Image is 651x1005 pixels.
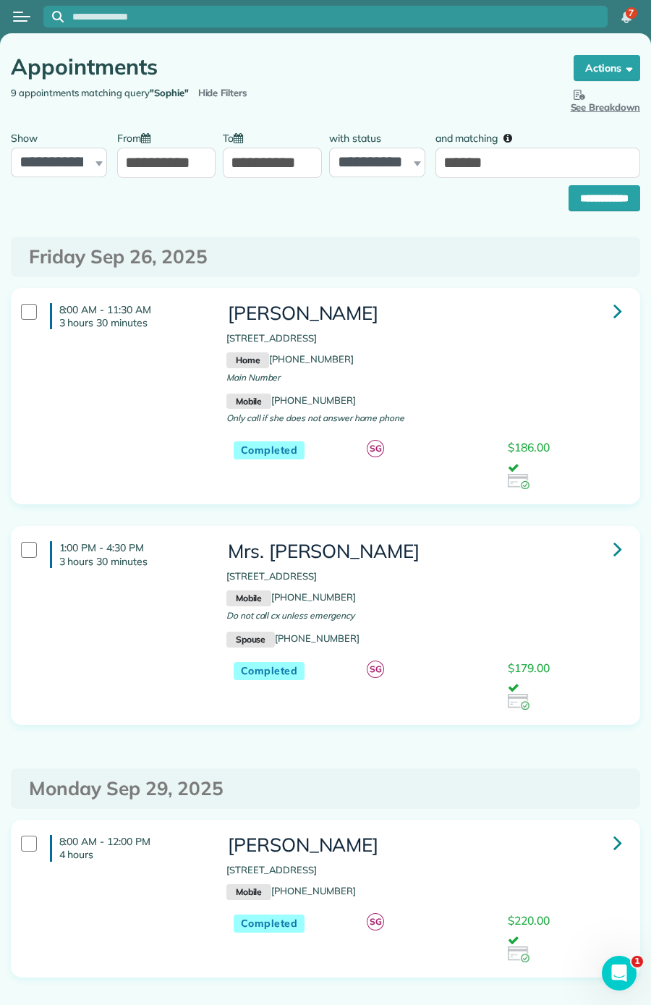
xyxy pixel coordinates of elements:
[59,848,216,861] p: 4 hours
[367,440,384,457] span: SG
[52,11,64,22] svg: Focus search
[59,316,216,329] p: 3 hours 30 minutes
[226,632,359,644] a: Spouse[PHONE_NUMBER]
[50,835,216,861] h4: 8:00 AM - 12:00 PM
[43,11,64,22] button: Focus search
[29,779,622,800] h3: Monday Sep 29, 2025
[198,86,248,101] span: Hide Filters
[226,352,269,368] small: Home
[226,541,627,562] h3: Mrs. [PERSON_NAME]
[50,303,216,329] h4: 8:00 AM - 11:30 AM
[631,956,643,967] span: 1
[226,331,627,346] p: [STREET_ADDRESS]
[508,694,529,710] img: icon_credit_card_success-27c2c4fc500a7f1a58a13ef14842cb958d03041fefb464fd2e53c949a5770e83.png
[367,913,384,930] span: SG
[117,124,158,150] label: From
[226,884,271,900] small: Mobile
[226,885,356,896] a: Mobile[PHONE_NUMBER]
[150,87,189,98] strong: "Sophie"
[226,610,354,621] span: Do not call cx unless emergency
[234,662,305,680] span: Completed
[226,394,356,406] a: Mobile[PHONE_NUMBER]
[226,591,356,603] a: Mobile[PHONE_NUMBER]
[226,372,281,383] span: Main Number
[234,441,305,459] span: Completed
[226,835,627,856] h3: [PERSON_NAME]
[226,353,354,365] a: Home[PHONE_NUMBER]
[13,9,30,25] button: Open menu
[198,87,248,98] a: Hide Filters
[508,661,550,675] span: $179.00
[226,412,404,423] span: Only call if she does not answer home phone
[508,913,550,928] span: $220.00
[508,474,529,490] img: icon_credit_card_success-27c2c4fc500a7f1a58a13ef14842cb958d03041fefb464fd2e53c949a5770e83.png
[367,661,384,678] span: SG
[29,247,622,268] h3: Friday Sep 26, 2025
[234,915,305,933] span: Completed
[50,541,216,567] h4: 1:00 PM - 4:30 PM
[59,555,216,568] p: 3 hours 30 minutes
[508,946,529,962] img: icon_credit_card_success-27c2c4fc500a7f1a58a13ef14842cb958d03041fefb464fd2e53c949a5770e83.png
[508,440,550,454] span: $186.00
[11,55,546,79] h1: Appointments
[435,124,523,150] label: and matching
[611,1,642,33] div: 7 unread notifications
[226,632,275,648] small: Spouse
[226,394,271,410] small: Mobile
[226,303,627,324] h3: [PERSON_NAME]
[574,55,640,81] button: Actions
[223,124,250,150] label: To
[226,590,271,606] small: Mobile
[629,7,634,19] span: 7
[571,86,641,115] button: See Breakdown
[605,1,651,33] nav: Main
[602,956,637,991] iframe: Intercom live chat
[226,569,627,584] p: [STREET_ADDRESS]
[226,863,627,878] p: [STREET_ADDRESS]
[571,86,641,113] span: See Breakdown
